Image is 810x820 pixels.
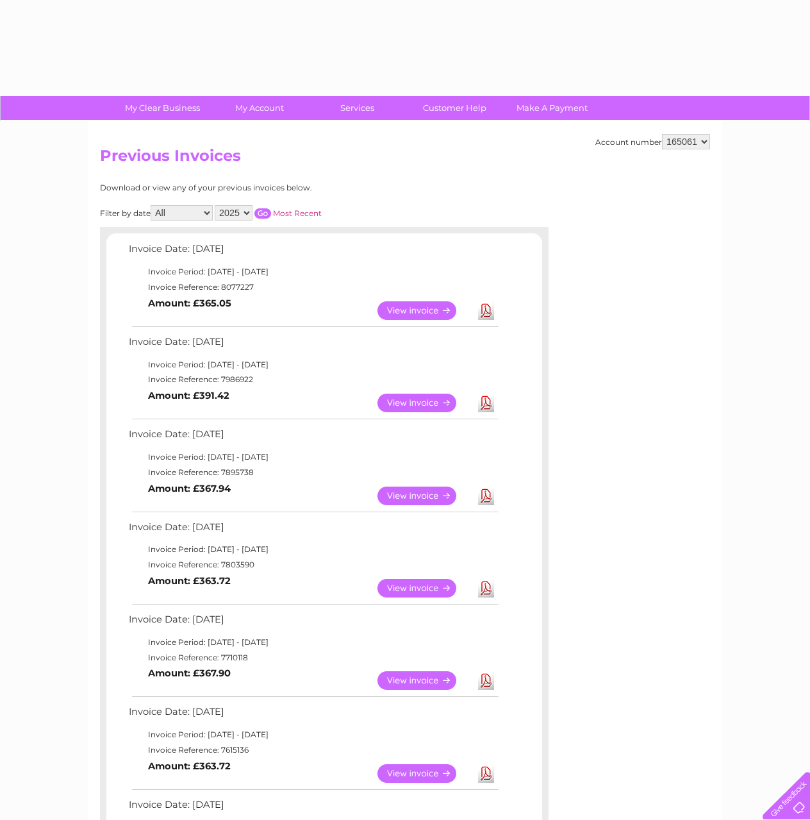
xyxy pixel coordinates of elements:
[148,667,231,679] b: Amount: £367.90
[377,487,472,505] a: View
[478,671,494,690] a: Download
[126,333,500,357] td: Invoice Date: [DATE]
[126,611,500,635] td: Invoice Date: [DATE]
[126,357,500,372] td: Invoice Period: [DATE] - [DATE]
[499,96,605,120] a: Make A Payment
[148,297,231,309] b: Amount: £365.05
[110,96,215,120] a: My Clear Business
[148,390,229,401] b: Amount: £391.42
[126,449,500,465] td: Invoice Period: [DATE] - [DATE]
[478,301,494,320] a: Download
[478,764,494,783] a: Download
[126,635,500,650] td: Invoice Period: [DATE] - [DATE]
[126,465,500,480] td: Invoice Reference: 7895738
[100,205,436,221] div: Filter by date
[126,426,500,449] td: Invoice Date: [DATE]
[377,579,472,598] a: View
[304,96,410,120] a: Services
[148,760,231,772] b: Amount: £363.72
[478,579,494,598] a: Download
[126,796,500,820] td: Invoice Date: [DATE]
[100,147,710,171] h2: Previous Invoices
[126,703,500,727] td: Invoice Date: [DATE]
[377,301,472,320] a: View
[207,96,313,120] a: My Account
[126,519,500,542] td: Invoice Date: [DATE]
[126,264,500,280] td: Invoice Period: [DATE] - [DATE]
[126,650,500,665] td: Invoice Reference: 7710118
[126,557,500,573] td: Invoice Reference: 7803590
[595,134,710,149] div: Account number
[377,394,472,412] a: View
[148,575,231,587] b: Amount: £363.72
[126,742,500,758] td: Invoice Reference: 7615136
[126,372,500,387] td: Invoice Reference: 7986922
[377,764,472,783] a: View
[478,487,494,505] a: Download
[126,542,500,557] td: Invoice Period: [DATE] - [DATE]
[126,240,500,264] td: Invoice Date: [DATE]
[478,394,494,412] a: Download
[148,483,231,494] b: Amount: £367.94
[273,208,322,218] a: Most Recent
[100,183,436,192] div: Download or view any of your previous invoices below.
[126,280,500,295] td: Invoice Reference: 8077227
[126,727,500,742] td: Invoice Period: [DATE] - [DATE]
[402,96,508,120] a: Customer Help
[377,671,472,690] a: View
